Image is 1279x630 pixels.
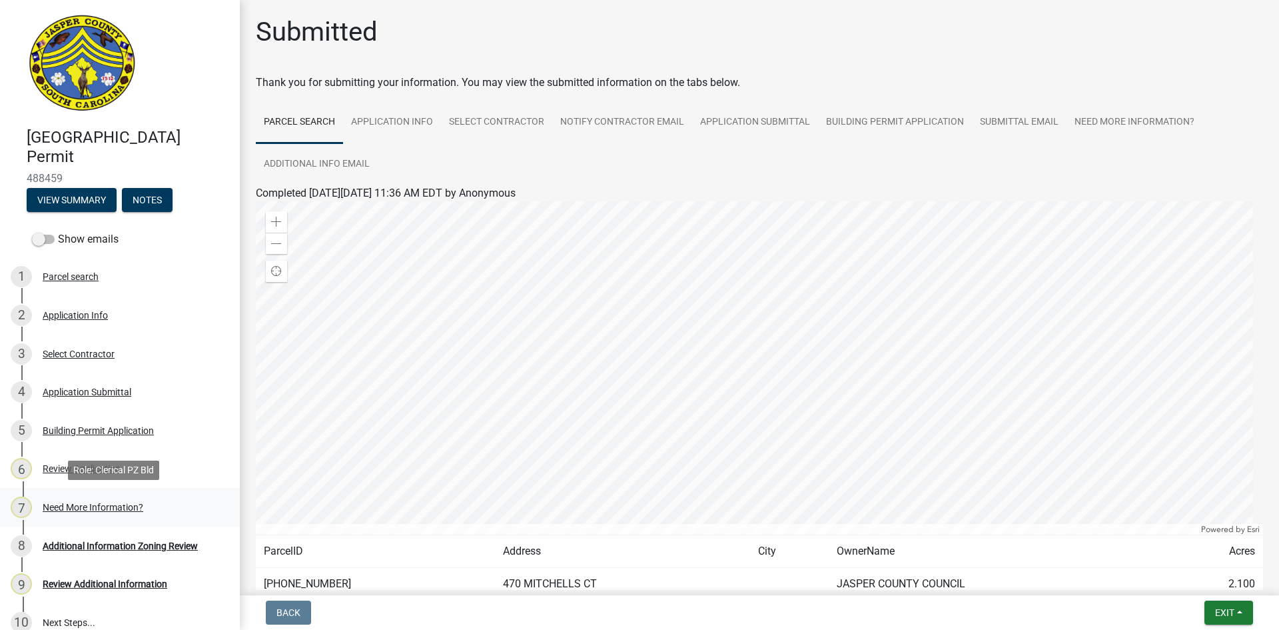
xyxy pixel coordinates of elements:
[11,458,32,479] div: 6
[256,101,343,144] a: Parcel search
[1066,101,1202,144] a: Need More Information?
[27,14,138,114] img: Jasper County, South Carolina
[43,387,131,397] div: Application Submittal
[27,188,117,212] button: View Summary
[256,75,1263,91] div: Thank you for submitting your information. You may view the submitted information on the tabs below.
[11,420,32,441] div: 5
[27,128,229,167] h4: [GEOGRAPHIC_DATA] Permit
[1198,524,1263,535] div: Powered by
[11,497,32,518] div: 7
[829,568,1164,601] td: JASPER COUNTY COUNCIL
[750,535,829,568] td: City
[972,101,1066,144] a: Submittal Email
[1247,525,1260,534] a: Esri
[552,101,692,144] a: Notify Contractor Email
[256,568,495,601] td: [PHONE_NUMBER]
[122,195,173,206] wm-modal-confirm: Notes
[256,143,378,186] a: Additional info email
[11,305,32,326] div: 2
[343,101,441,144] a: Application Info
[11,266,32,287] div: 1
[266,233,287,254] div: Zoom out
[43,272,99,281] div: Parcel search
[692,101,818,144] a: Application Submittal
[266,211,287,233] div: Zoom in
[495,568,750,601] td: 470 MITCHELLS CT
[1204,601,1253,625] button: Exit
[11,343,32,365] div: 3
[43,311,108,320] div: Application Info
[1215,607,1234,618] span: Exit
[276,607,300,618] span: Back
[27,172,213,185] span: 488459
[32,231,119,247] label: Show emails
[829,535,1164,568] td: OwnerName
[27,195,117,206] wm-modal-confirm: Summary
[68,461,159,480] div: Role: Clerical PZ Bld
[11,381,32,403] div: 4
[122,188,173,212] button: Notes
[11,535,32,557] div: 8
[441,101,552,144] a: Select Contractor
[43,426,154,435] div: Building Permit Application
[256,16,378,48] h1: Submitted
[1164,568,1263,601] td: 2.100
[256,187,516,199] span: Completed [DATE][DATE] 11:36 AM EDT by Anonymous
[43,579,167,589] div: Review Additional Information
[43,349,115,359] div: Select Contractor
[495,535,750,568] td: Address
[43,464,121,473] div: Review Application
[1164,535,1263,568] td: Acres
[43,503,143,512] div: Need More Information?
[43,541,198,551] div: Additional Information Zoning Review
[818,101,972,144] a: Building Permit Application
[266,601,311,625] button: Back
[256,535,495,568] td: ParcelID
[266,261,287,282] div: Find my location
[11,573,32,595] div: 9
